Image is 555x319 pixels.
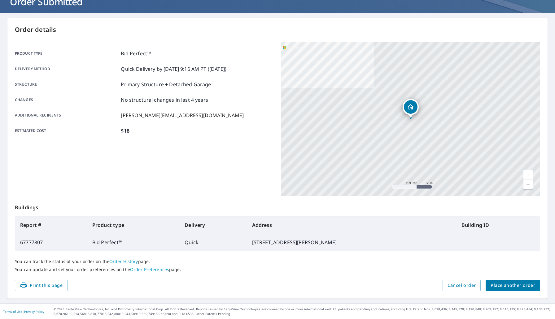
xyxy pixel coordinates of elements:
[20,282,63,289] span: Print this page
[491,282,535,289] span: Place another order
[24,309,44,314] a: Privacy Policy
[523,170,533,180] a: Current Level 17, Zoom In
[130,266,169,272] a: Order Preferences
[247,216,457,234] th: Address
[54,307,552,316] p: © 2025 Eagle View Technologies, Inc. and Pictometry International Corp. All Rights Reserved. Repo...
[523,180,533,189] a: Current Level 17, Zoom Out
[87,216,180,234] th: Product type
[121,112,244,119] p: [PERSON_NAME][EMAIL_ADDRESS][DOMAIN_NAME]
[15,234,87,251] td: 67777807
[247,234,457,251] td: [STREET_ADDRESS][PERSON_NAME]
[121,127,129,134] p: $18
[121,96,208,104] p: No structural changes in last 4 years
[15,280,68,291] button: Print this page
[15,96,118,104] p: Changes
[15,259,540,264] p: You can track the status of your order on the page.
[403,99,419,118] div: Dropped pin, building 1, Residential property, 5277 S Carr Pen Rd Atoka, OK 74525
[121,65,226,73] p: Quick Delivery by [DATE] 9:16 AM PT ([DATE])
[486,280,540,291] button: Place another order
[3,309,22,314] a: Terms of Use
[15,267,540,272] p: You can update and set your order preferences on the page.
[15,65,118,73] p: Delivery method
[15,196,540,216] p: Buildings
[457,216,540,234] th: Building ID
[15,112,118,119] p: Additional recipients
[180,234,247,251] td: Quick
[15,25,540,34] p: Order details
[15,81,118,88] p: Structure
[109,258,138,264] a: Order History
[180,216,247,234] th: Delivery
[448,282,476,289] span: Cancel order
[121,81,211,88] p: Primary Structure + Detached Garage
[15,127,118,134] p: Estimated cost
[15,216,87,234] th: Report #
[15,50,118,57] p: Product type
[87,234,180,251] td: Bid Perfect™
[121,50,151,57] p: Bid Perfect™
[3,310,44,313] p: |
[443,280,481,291] button: Cancel order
